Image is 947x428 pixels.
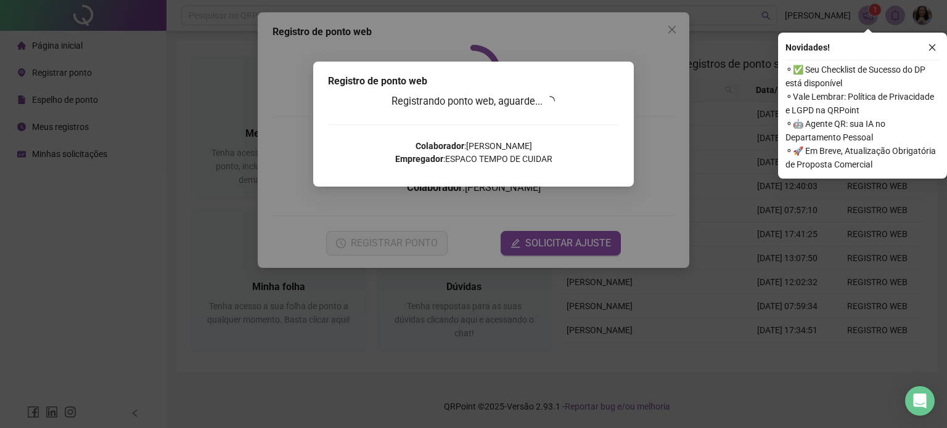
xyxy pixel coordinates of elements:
strong: Colaborador [416,141,464,151]
span: Novidades ! [785,41,830,54]
strong: Empregador [395,154,443,164]
span: close [928,43,937,52]
h3: Registrando ponto web, aguarde... [328,94,619,110]
div: Open Intercom Messenger [905,386,935,416]
span: ⚬ ✅ Seu Checklist de Sucesso do DP está disponível [785,63,940,90]
span: ⚬ 🚀 Em Breve, Atualização Obrigatória de Proposta Comercial [785,144,940,171]
span: loading [544,94,557,108]
p: : [PERSON_NAME] : ESPACO TEMPO DE CUIDAR [328,140,619,166]
div: Registro de ponto web [328,74,619,89]
span: ⚬ 🤖 Agente QR: sua IA no Departamento Pessoal [785,117,940,144]
span: ⚬ Vale Lembrar: Política de Privacidade e LGPD na QRPoint [785,90,940,117]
